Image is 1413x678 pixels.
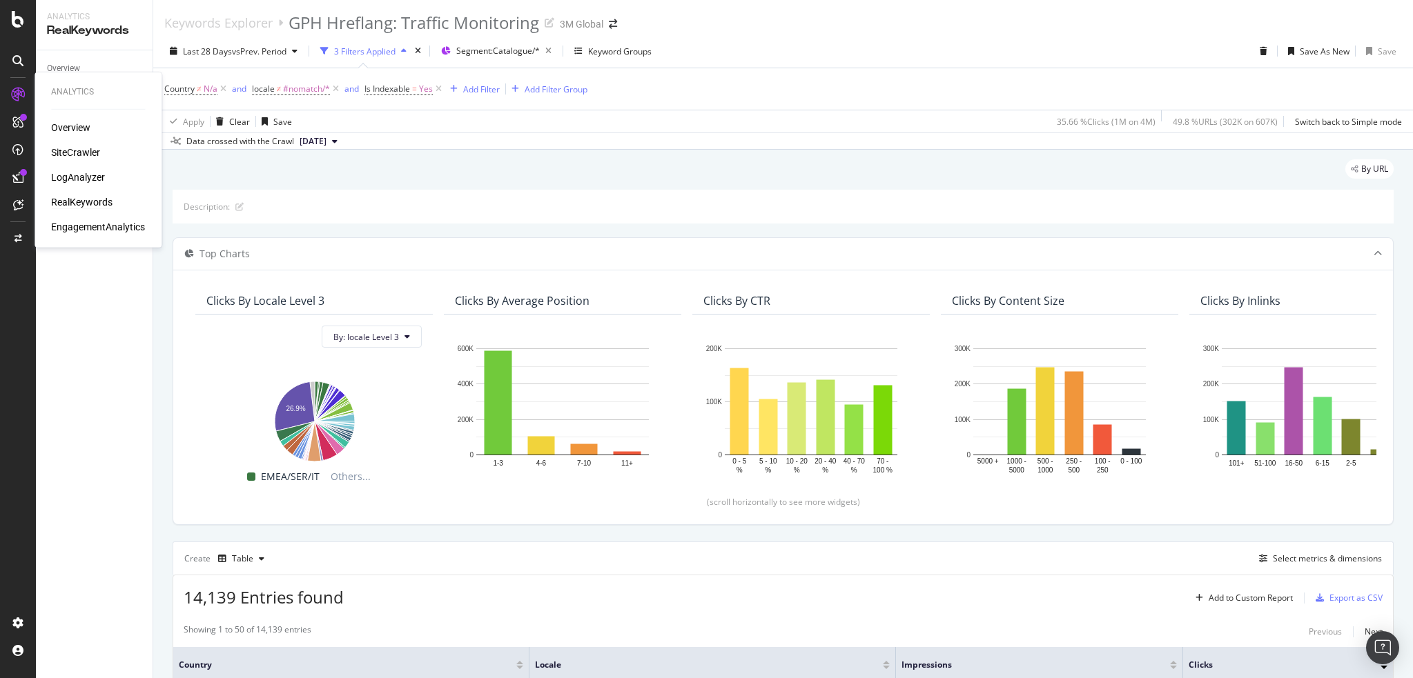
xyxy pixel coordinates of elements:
[455,294,589,308] div: Clicks By Average Position
[51,220,145,234] a: EngagementAnalytics
[164,83,195,94] span: Country
[1345,159,1394,179] div: legacy label
[283,79,330,99] span: #nomatch/*
[844,457,866,464] text: 40 - 70
[445,81,500,97] button: Add Filter
[458,380,474,388] text: 400K
[51,86,145,98] div: Analytics
[469,451,474,459] text: 0
[1190,587,1293,609] button: Add to Custom Report
[1310,587,1383,609] button: Export as CSV
[164,40,303,62] button: Last 28 DaysvsPrev. Period
[164,110,204,132] button: Apply
[206,375,422,463] svg: A chart.
[277,83,282,94] span: ≠
[183,46,232,57] span: Last 28 Days
[286,404,305,412] text: 26.9%
[289,11,539,34] div: GPH Hreflang: Traffic Monitoring
[952,294,1064,308] div: Clicks By Content Size
[184,624,311,640] div: Showing 1 to 50 of 14,139 entries
[419,79,433,99] span: Yes
[955,380,971,388] text: 200K
[190,496,1376,508] div: (scroll horizontally to see more widgets)
[1300,46,1349,57] div: Save As New
[199,247,250,261] div: Top Charts
[47,23,142,39] div: RealKeywords
[261,468,320,485] span: EMEA/SER/IT
[873,466,893,473] text: 100 %
[47,61,80,76] div: Overview
[164,15,273,30] a: Keywords Explorer
[51,146,100,159] a: SiteCrawler
[463,83,500,95] div: Add Filter
[1007,457,1026,464] text: 1000 -
[1346,459,1356,466] text: 2-5
[300,135,327,148] span: 2025 Sep. 14th
[344,83,359,94] div: and
[364,83,410,94] span: Is Indexable
[455,341,670,475] div: A chart.
[1309,624,1342,640] button: Previous
[718,451,722,459] text: 0
[1273,552,1382,564] div: Select metrics & dimensions
[211,110,250,132] button: Clear
[232,83,246,94] div: and
[51,170,105,184] a: LogAnalyzer
[1366,631,1399,664] div: Open Intercom Messenger
[1057,116,1156,128] div: 35.66 % Clicks ( 1M on 4M )
[183,116,204,128] div: Apply
[1316,459,1329,466] text: 6-15
[51,195,113,209] div: RealKeywords
[1295,116,1402,128] div: Switch back to Simple mode
[952,341,1167,475] svg: A chart.
[609,19,617,29] div: arrow-right-arrow-left
[588,46,652,57] div: Keyword Groups
[536,459,547,466] text: 4-6
[333,331,399,343] span: By: locale Level 3
[1209,594,1293,602] div: Add to Custom Report
[204,79,217,99] span: N/a
[458,345,474,352] text: 600K
[955,415,971,423] text: 100K
[412,83,417,94] span: =
[1037,466,1053,473] text: 1000
[1329,592,1383,604] div: Export as CSV
[51,121,90,134] a: Overview
[1378,46,1396,57] div: Save
[184,586,344,608] span: 14,139 Entries found
[1097,466,1109,473] text: 250
[1009,466,1025,473] text: 5000
[877,457,888,464] text: 70 -
[252,83,275,94] span: locale
[815,457,837,464] text: 20 - 40
[1361,165,1388,173] span: By URL
[525,83,587,95] div: Add Filter Group
[334,46,396,57] div: 3 Filters Applied
[577,459,591,466] text: 7-10
[759,457,777,464] text: 5 - 10
[737,466,743,473] text: %
[1200,294,1280,308] div: Clicks By Inlinks
[232,555,253,563] div: Table
[1283,40,1349,62] button: Save As New
[535,659,862,671] span: locale
[1037,457,1053,464] text: 500 -
[794,466,800,473] text: %
[47,11,142,23] div: Analytics
[1365,626,1383,637] div: Next
[47,61,143,76] a: Overview
[966,451,971,459] text: 0
[1289,110,1402,132] button: Switch back to Simple mode
[703,341,919,475] div: A chart.
[1066,457,1082,464] text: 250 -
[765,466,771,473] text: %
[1365,624,1383,640] button: Next
[458,415,474,423] text: 200K
[206,294,324,308] div: Clicks By locale Level 3
[184,201,230,212] div: Description:
[179,659,496,671] span: Country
